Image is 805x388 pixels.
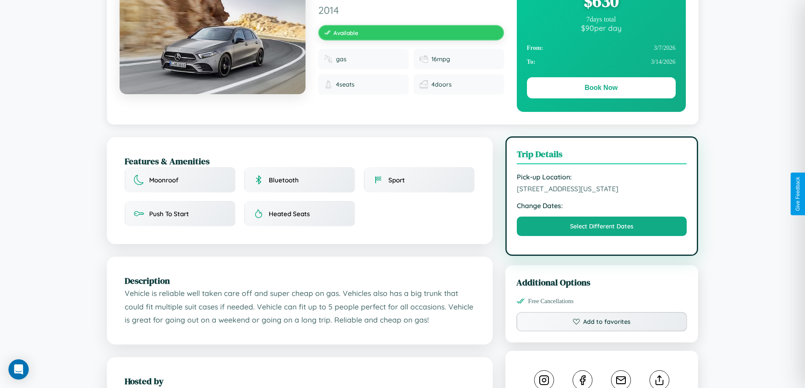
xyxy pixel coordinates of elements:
[527,77,676,98] button: Book Now
[333,29,358,36] span: Available
[420,80,428,89] img: Doors
[517,217,687,236] button: Select Different Dates
[516,276,688,288] h3: Additional Options
[324,55,333,63] img: Fuel type
[431,81,452,88] span: 4 doors
[125,375,475,387] h2: Hosted by
[269,176,299,184] span: Bluetooth
[125,287,475,327] p: Vehicle is reliable well taken care off and super cheap on gas. Vehicles also has a big trunk tha...
[517,201,687,210] strong: Change Dates:
[324,80,333,89] img: Seats
[318,4,504,16] span: 2014
[517,173,687,181] strong: Pick-up Location:
[517,148,687,164] h3: Trip Details
[149,210,189,218] span: Push To Start
[527,16,676,23] div: 7 days total
[431,55,450,63] span: 16 mpg
[527,55,676,69] div: 3 / 14 / 2026
[527,58,535,65] strong: To:
[336,81,355,88] span: 4 seats
[795,177,801,211] div: Give Feedback
[149,176,178,184] span: Moonroof
[528,298,574,305] span: Free Cancellations
[527,41,676,55] div: 3 / 7 / 2026
[420,55,428,63] img: Fuel efficiency
[125,155,475,167] h2: Features & Amenities
[388,176,405,184] span: Sport
[517,185,687,193] span: [STREET_ADDRESS][US_STATE]
[527,44,543,52] strong: From:
[516,312,688,331] button: Add to favorites
[269,210,310,218] span: Heated Seats
[125,274,475,287] h2: Description
[336,55,347,63] span: gas
[527,23,676,33] div: $ 90 per day
[8,359,29,380] div: Open Intercom Messenger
